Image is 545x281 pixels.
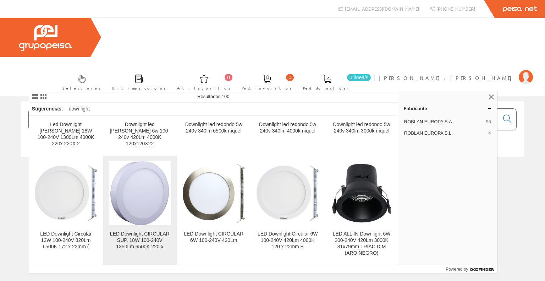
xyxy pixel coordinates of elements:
div: © Grupo Peisa [21,166,524,172]
img: LED ALL IN Downlight 6W 200-240V 420Lm 3000K 81x79mm TRIAC DIM (ARO NEGRO) [330,162,392,224]
a: Selectores [55,69,104,94]
div: Downlight led [PERSON_NAME] 6w 100-240v 420Lm 4000K 120x120X22 [109,121,171,147]
span: Ped. favoritos [242,85,292,92]
a: LED ALL IN Downlight 6W 200-240V 420Lm 3000K 81x79mm TRIAC DIM (ARO NEGRO) LED ALL IN Downlight 6... [325,156,398,265]
span: Selectores [62,85,101,92]
div: LED ALL IN Downlight 6W 200-240V 420Lm 3000K 81x79mm TRIAC DIM (ARO NEGRO) [330,231,392,256]
img: LED Downlight Circular 6W 100-240V 420Lm 4000K 120 x 22mm B [257,165,319,222]
a: Últimas compras [105,69,170,94]
div: Downlight led redondo 5w 240v 340lm 4000k níquel [257,121,319,134]
span: 96 [486,119,491,125]
span: [PERSON_NAME], [PERSON_NAME] [379,74,515,81]
div: Downlight led redondo 5w 240v 340lm 6500k níquel [183,121,245,134]
span: Últimas compras [112,85,166,92]
span: 0 línea/s [347,74,371,81]
a: Powered by [446,265,497,274]
span: 4 [489,130,491,136]
a: LED Downlight Circular 6W 100-240V 420Lm 4000K 120 x 22mm B LED Downlight Circular 6W 100-240V 42... [251,156,324,265]
div: Led Downlight [PERSON_NAME] 18W 100-240V 1300Lm 4000K 220x 220X 2 [35,121,97,147]
span: Resultados: [197,94,229,99]
img: LED Downlight Circular 12W 100-240V 820Lm 6500K 172 x 22mm ( [35,165,97,222]
a: [PERSON_NAME], [PERSON_NAME] [379,69,533,75]
img: LED Downlight CIRCULAR SUP. 18W 100-240V 1350Lm 6500K 220 x [110,161,170,225]
div: LED Downlight CIRCULAR SUP. 18W 100-240V 1350Lm 6500K 220 x [109,231,171,250]
span: ROBLAN EUROPA S.L. [404,130,486,136]
div: Downlight led redondo 5w 240v 340lm 3000k níquel [330,121,392,134]
a: LED Downlight Circular 12W 100-240V 820Lm 6500K 172 x 22mm ( LED Downlight Circular 12W 100-240V ... [29,156,103,265]
span: [PHONE_NUMBER] [436,6,475,12]
span: Art. favoritos [177,85,231,92]
span: [EMAIL_ADDRESS][DOMAIN_NAME] [345,6,419,12]
a: LED Downlight CIRCULAR 6W 100-240V 420Lm LED Downlight CIRCULAR 6W 100-240V 420Lm [177,156,251,265]
div: LED Downlight Circular 6W 100-240V 420Lm 4000K 120 x 22mm B [257,231,319,250]
span: 0 [286,74,294,81]
span: Pedido actual [303,85,351,92]
div: LED Downlight Circular 12W 100-240V 820Lm 6500K 172 x 22mm ( [35,231,97,250]
span: ROBLAN EUROPA S.A. [404,119,483,125]
span: 0 [225,74,232,81]
a: LED Downlight CIRCULAR SUP. 18W 100-240V 1350Lm 6500K 220 x LED Downlight CIRCULAR SUP. 18W 100-2... [103,156,176,265]
div: LED Downlight CIRCULAR 6W 100-240V 420Lm [183,231,245,244]
a: Fabricante [398,103,497,114]
div: Sugerencias: [29,104,65,114]
span: 100 [222,94,230,99]
img: Grupo Peisa [19,25,72,51]
img: LED Downlight CIRCULAR 6W 100-240V 420Lm [183,164,245,223]
div: downlight [66,103,93,115]
span: Powered by [446,266,468,272]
